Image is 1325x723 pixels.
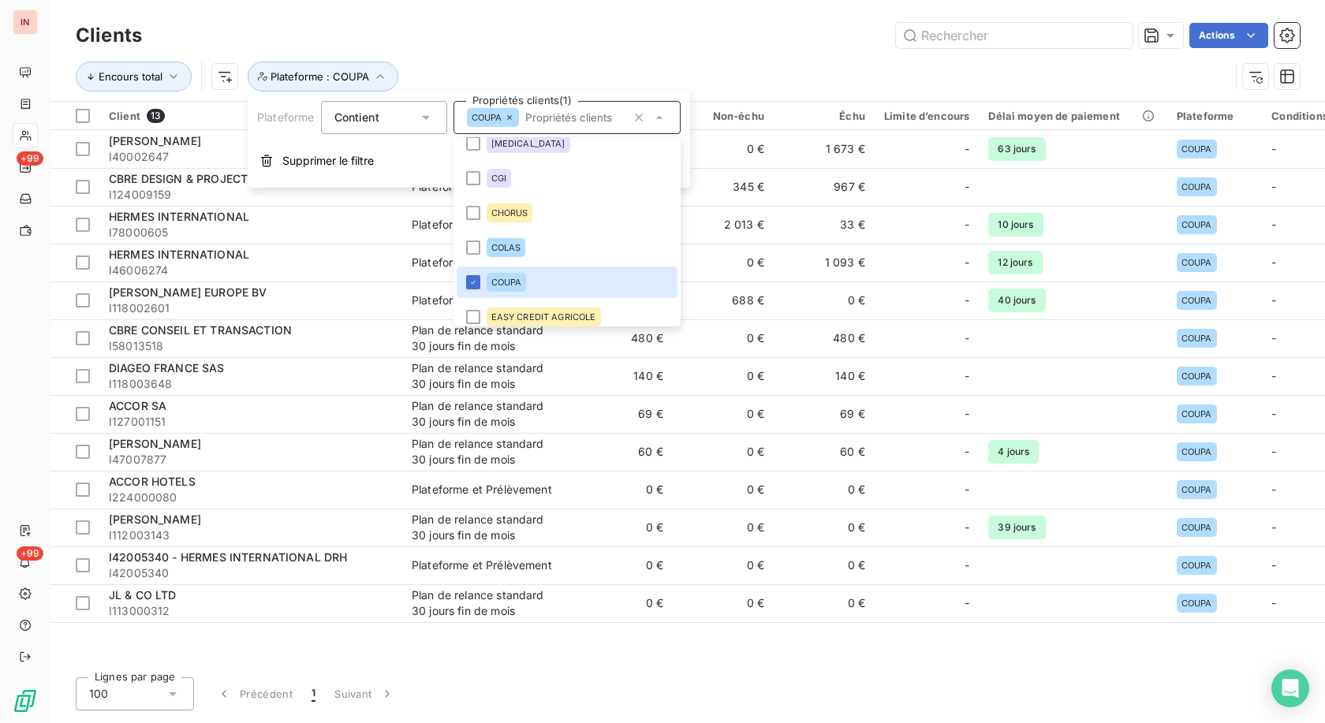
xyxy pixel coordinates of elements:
[412,557,552,573] div: Plateforme et Prélèvement
[257,110,315,124] span: Plateforme
[325,677,405,710] button: Suivant
[673,357,774,395] td: 0 €
[1271,596,1276,609] span: -
[109,225,393,240] span: I78000605
[566,471,673,509] td: 0 €
[774,168,875,206] td: 967 €
[109,285,267,299] span: [PERSON_NAME] EUROPE BV
[1271,218,1276,231] span: -
[673,433,774,471] td: 0 €
[774,471,875,509] td: 0 €
[412,360,557,392] div: Plan de relance standard 30 jours fin de mois
[566,319,673,357] td: 480 €
[988,440,1039,464] span: 4 jours
[783,110,865,122] div: Échu
[673,471,774,509] td: 0 €
[965,330,969,346] span: -
[1181,523,1212,532] span: COUPA
[673,395,774,433] td: 0 €
[988,516,1045,539] span: 39 jours
[965,179,969,195] span: -
[76,21,142,50] h3: Clients
[89,686,108,702] span: 100
[774,357,875,395] td: 140 €
[1271,407,1276,420] span: -
[109,565,393,581] span: I42005340
[673,584,774,622] td: 0 €
[1271,331,1276,345] span: -
[412,482,552,498] div: Plateforme et Prélèvement
[988,251,1042,274] span: 12 jours
[988,213,1043,237] span: 10 jours
[1181,409,1212,419] span: COUPA
[13,9,38,35] div: IN
[491,173,506,183] span: CGI
[109,490,393,505] span: I224000080
[248,143,690,178] button: Supprimer le filtre
[965,482,969,498] span: -
[774,584,875,622] td: 0 €
[774,206,875,244] td: 33 €
[1181,296,1212,305] span: COUPA
[774,433,875,471] td: 60 €
[673,168,774,206] td: 345 €
[109,376,393,392] span: I118003648
[109,475,196,488] span: ACCOR HOTELS
[673,281,774,319] td: 688 €
[896,23,1133,48] input: Rechercher
[1189,23,1268,48] button: Actions
[109,172,248,185] span: CBRE DESIGN & PROJECT
[248,61,398,91] button: Plateforme : COUPA
[774,509,875,546] td: 0 €
[988,289,1045,312] span: 40 jours
[1271,669,1309,707] div: Open Intercom Messenger
[271,70,369,83] span: Plateforme : COUPA
[1271,483,1276,496] span: -
[1271,369,1276,382] span: -
[965,595,969,611] span: -
[1271,445,1276,458] span: -
[109,323,292,337] span: CBRE CONSEIL ET TRANSACTION
[302,677,325,710] button: 1
[109,437,201,450] span: [PERSON_NAME]
[988,137,1045,161] span: 63 jours
[988,110,1157,122] div: Délai moyen de paiement
[109,361,225,375] span: DIAGEO FRANCE SAS
[1181,485,1212,494] span: COUPA
[965,368,969,384] span: -
[412,255,552,270] div: Plateforme et Prélèvement
[774,244,875,281] td: 1 093 €
[1181,371,1212,381] span: COUPA
[965,255,969,270] span: -
[109,300,393,316] span: I118002601
[1271,520,1276,534] span: -
[673,130,774,168] td: 0 €
[566,357,673,395] td: 140 €
[566,584,673,622] td: 0 €
[412,512,557,543] div: Plan de relance standard 30 jours fin de mois
[965,293,969,308] span: -
[673,244,774,281] td: 0 €
[17,546,43,561] span: +99
[1271,558,1276,572] span: -
[774,395,875,433] td: 69 €
[965,406,969,422] span: -
[673,206,774,244] td: 2 013 €
[412,293,552,308] div: Plateforme et Prélèvement
[491,139,565,148] span: [MEDICAL_DATA]
[147,109,165,123] span: 13
[109,263,393,278] span: I46006274
[774,281,875,319] td: 0 €
[109,338,393,354] span: I58013518
[491,312,596,322] span: EASY CREDIT AGRICOLE
[774,546,875,584] td: 0 €
[1181,561,1212,570] span: COUPA
[109,603,393,619] span: I113000312
[491,278,522,287] span: COUPA
[1181,598,1212,608] span: COUPA
[412,217,552,233] div: Plateforme et Prélèvement
[1271,180,1276,193] span: -
[334,110,379,124] span: Contient
[109,248,249,261] span: HERMES INTERNATIONAL
[1271,293,1276,307] span: -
